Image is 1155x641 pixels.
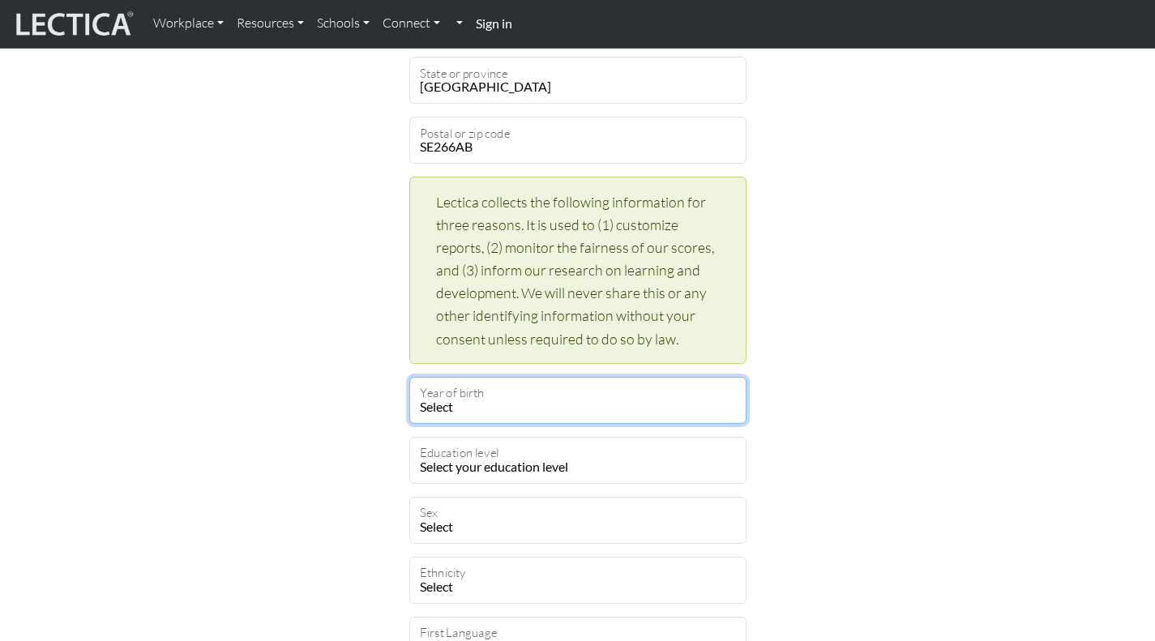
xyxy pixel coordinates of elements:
[310,6,376,41] a: Schools
[409,177,746,364] div: Lectica collects the following information for three reasons. It is used to (1) customize reports...
[230,6,310,41] a: Resources
[376,6,447,41] a: Connect
[147,6,230,41] a: Workplace
[469,6,519,41] a: Sign in
[12,9,134,40] img: lecticalive
[409,117,746,164] input: Postal or zip code
[476,15,512,31] strong: Sign in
